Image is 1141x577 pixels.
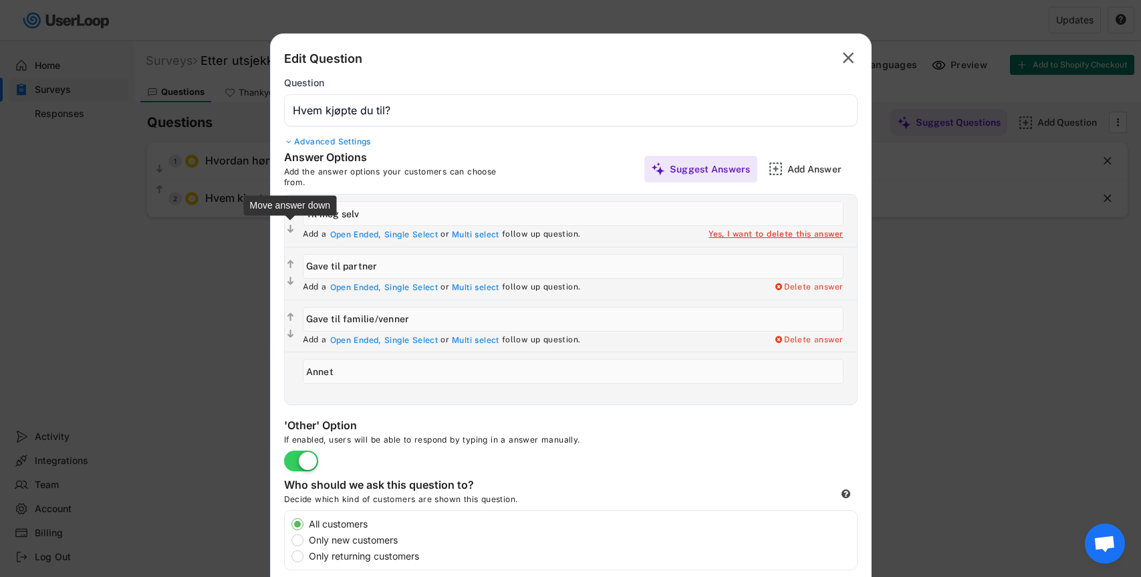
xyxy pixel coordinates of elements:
div: Advanced Settings [284,136,858,147]
button:  [285,328,296,341]
div: Yes, I want to delete this answer [709,229,843,240]
div: Who should we ask this question to? [284,478,551,494]
div: follow up question. [502,229,581,240]
text:  [843,48,854,68]
text:  [287,328,294,340]
div: Delete answer [774,335,844,346]
div: 'Other' Option [284,419,551,435]
div: Add a [303,282,327,293]
div: Add the answer options your customers can choose from. [284,166,518,187]
div: Delete answer [774,282,844,293]
div: follow up question. [502,282,581,293]
label: Only new customers [305,536,857,545]
text:  [287,223,294,235]
div: If enabled, users will be able to respond by typing in a answer manually. [284,435,685,451]
div: Open Ended, [330,229,382,240]
input: Til meg selv [303,201,844,226]
div: Question [284,77,324,89]
img: AddMajor.svg [769,162,783,176]
input: Gave til partner [303,254,844,279]
button:  [839,47,858,69]
button:  [285,311,296,324]
div: Single Select [384,335,438,346]
div: Multi select [452,335,499,346]
button:  [285,223,296,236]
div: follow up question. [502,335,581,346]
div: or [440,335,449,346]
label: Only returning customers [305,552,857,561]
div: Add a [303,335,327,346]
a: Åpne chat [1085,524,1125,564]
div: Single Select [384,229,438,240]
div: Add a [303,229,327,240]
div: Decide which kind of customers are shown this question. [284,494,618,510]
img: MagicMajor%20%28Purple%29.svg [651,162,665,176]
button:  [285,258,296,271]
text:  [287,312,294,323]
div: Add Answer [787,163,854,175]
input: Type your question here... [284,94,858,126]
div: Multi select [452,229,499,240]
div: Open Ended, [330,282,382,293]
text:  [287,259,294,270]
div: Open Ended, [330,335,382,346]
div: Single Select [384,282,438,293]
button:  [285,275,296,288]
div: Suggest Answers [670,163,751,175]
div: Edit Question [284,51,362,67]
div: Answer Options [284,150,485,166]
input: Gave til familie/venner [303,307,844,332]
input: Annet [303,359,844,384]
div: or [440,282,449,293]
label: All customers [305,520,857,529]
text:  [287,275,294,287]
div: Multi select [452,282,499,293]
div: or [440,229,449,240]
